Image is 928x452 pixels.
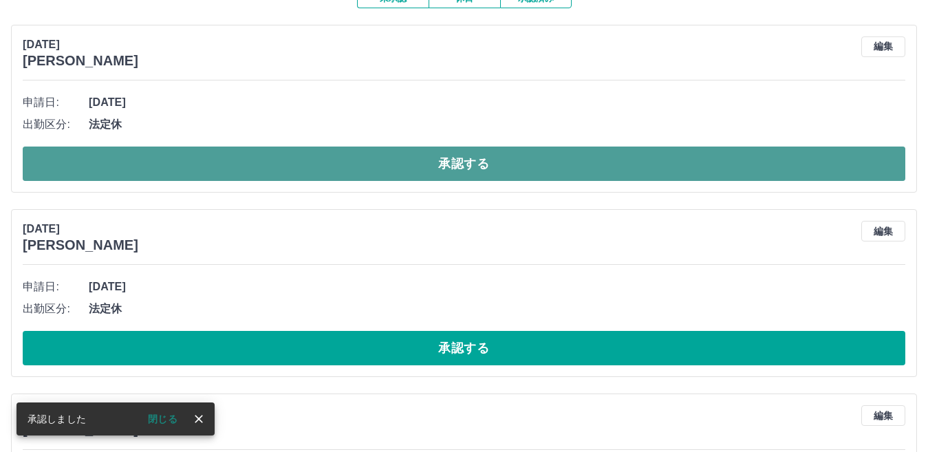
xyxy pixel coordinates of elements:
span: [DATE] [89,94,905,111]
span: 法定休 [89,116,905,133]
span: 申請日: [23,279,89,295]
h3: [PERSON_NAME] [23,237,138,253]
button: 承認する [23,331,905,365]
button: 編集 [861,405,905,426]
button: 閉じる [137,409,188,429]
span: 申請日: [23,94,89,111]
span: 法定休 [89,301,905,317]
span: [DATE] [89,279,905,295]
button: 承認する [23,147,905,181]
button: 編集 [861,36,905,57]
p: [DATE] [23,36,138,53]
span: 出勤区分: [23,301,89,317]
div: 承認しました [28,407,86,431]
h3: [PERSON_NAME] [23,53,138,69]
button: 編集 [861,221,905,241]
span: 出勤区分: [23,116,89,133]
p: [DATE] [23,221,138,237]
button: close [188,409,209,429]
